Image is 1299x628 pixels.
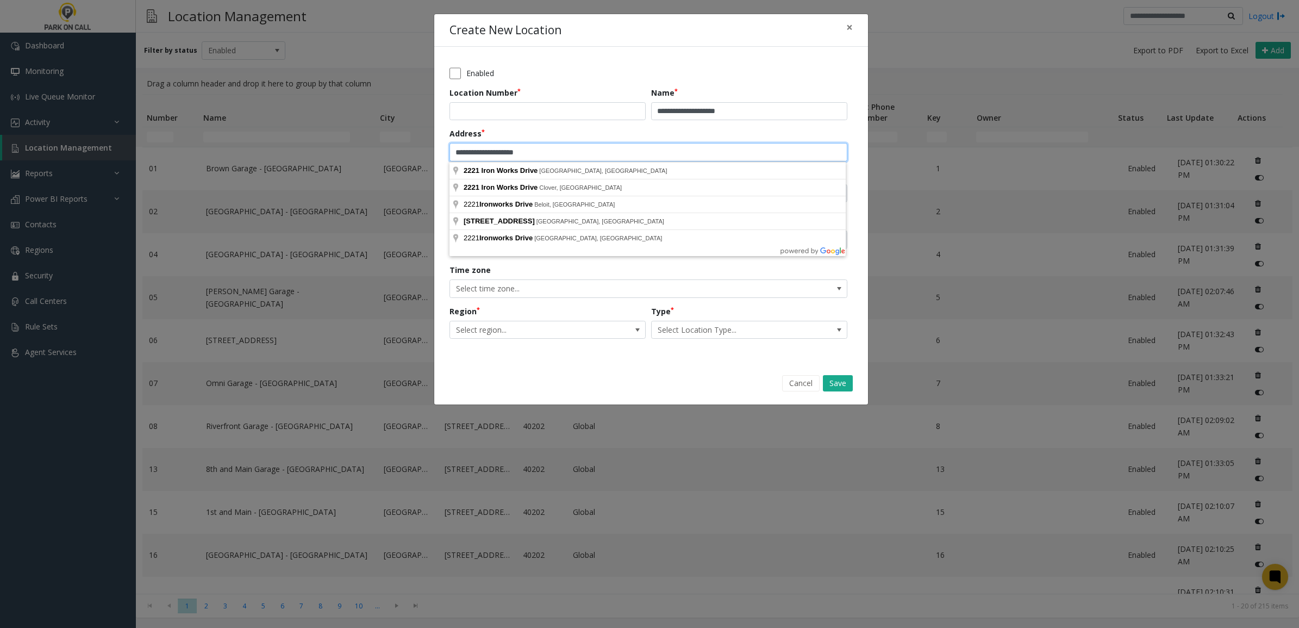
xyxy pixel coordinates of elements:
span: [GEOGRAPHIC_DATA], [GEOGRAPHIC_DATA] [536,218,664,225]
span: 2221 [464,200,534,208]
label: Type [651,306,674,317]
span: Select region... [450,321,606,339]
label: Time zone [449,264,491,276]
label: Name [651,87,678,98]
span: [GEOGRAPHIC_DATA], [GEOGRAPHIC_DATA] [534,235,662,241]
span: [GEOGRAPHIC_DATA], [GEOGRAPHIC_DATA] [539,167,667,174]
span: [STREET_ADDRESS] [464,217,535,225]
button: Close [839,14,860,41]
span: Iron Works Drive [482,166,538,175]
span: Iron Works Drive [482,183,538,191]
span: Beloit, [GEOGRAPHIC_DATA] [534,201,615,208]
span: Ironworks Drive [479,200,533,208]
button: Cancel [782,375,820,391]
span: Select Location Type... [652,321,808,339]
button: Save [823,375,853,391]
label: Region [449,306,480,317]
label: Address [449,128,485,139]
span: 2221 [464,234,534,242]
span: × [846,20,853,35]
label: Location Number [449,87,521,98]
span: Select time zone... [450,280,767,297]
span: Clover, [GEOGRAPHIC_DATA] [539,184,622,191]
span: 2221 [464,183,479,191]
h4: Create New Location [449,22,561,39]
span: 2221 [464,166,479,175]
app-dropdown: The timezone is automatically set based on the address and cannot be edited. [449,283,847,293]
span: Ironworks Drive [479,234,533,242]
label: Enabled [466,67,494,79]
